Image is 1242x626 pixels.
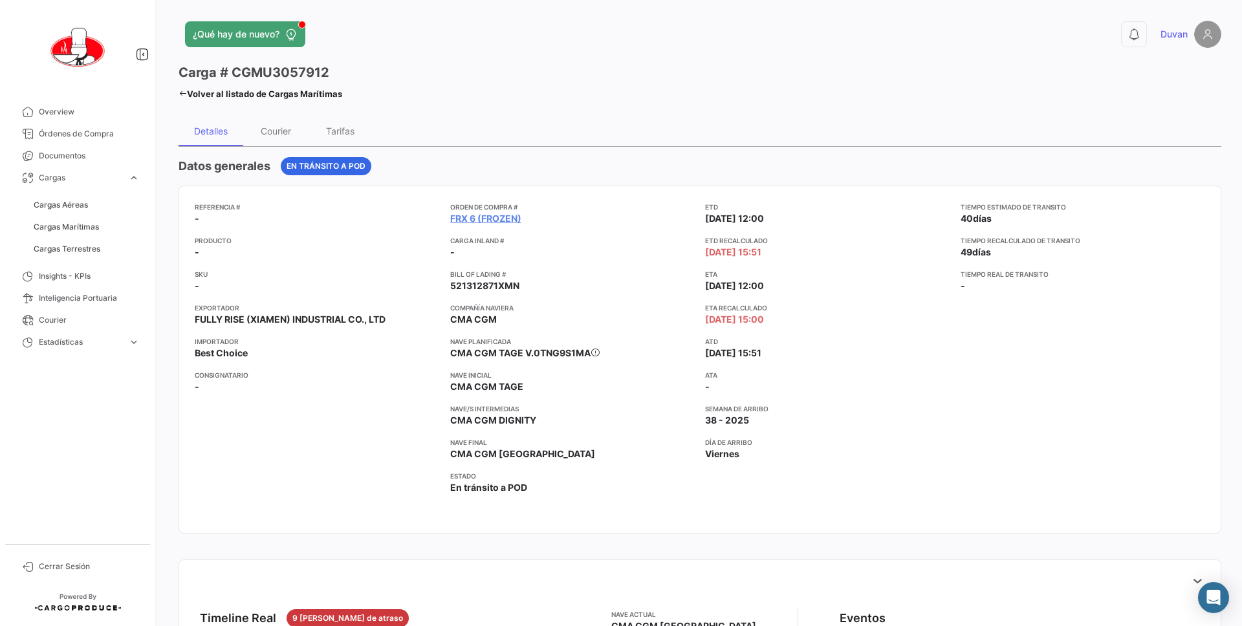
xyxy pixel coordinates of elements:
[39,128,140,140] span: Órdenes de Compra
[450,437,695,448] app-card-info-title: Nave final
[179,157,270,175] h4: Datos generales
[39,336,123,348] span: Estadísticas
[195,303,440,313] app-card-info-title: Exportador
[705,437,950,448] app-card-info-title: Día de Arribo
[1198,582,1229,613] div: Abrir Intercom Messenger
[450,212,521,225] a: FRX 6 (FROZEN)
[961,280,965,291] span: -
[961,235,1206,246] app-card-info-title: Tiempo recalculado de transito
[450,347,591,358] span: CMA CGM TAGE V.0TNG9S1MA
[39,270,140,282] span: Insights - KPIs
[10,101,145,123] a: Overview
[961,213,973,224] span: 40
[34,243,100,255] span: Cargas Terrestres
[450,336,695,347] app-card-info-title: Nave planificada
[450,269,695,279] app-card-info-title: Bill of Lading #
[705,347,761,360] span: [DATE] 15:51
[705,269,950,279] app-card-info-title: ETA
[193,28,279,41] span: ¿Qué hay de nuevo?
[287,160,365,172] span: En tránsito a POD
[705,235,950,246] app-card-info-title: ETD Recalculado
[705,212,764,225] span: [DATE] 12:00
[705,370,950,380] app-card-info-title: ATA
[705,448,739,460] span: Viernes
[450,370,695,380] app-card-info-title: Nave inicial
[10,287,145,309] a: Inteligencia Portuaria
[705,279,764,292] span: [DATE] 12:00
[28,217,145,237] a: Cargas Marítimas
[39,292,140,304] span: Inteligencia Portuaria
[195,336,440,347] app-card-info-title: Importador
[39,561,140,572] span: Cerrar Sesión
[179,85,342,103] a: Volver al listado de Cargas Marítimas
[611,609,756,620] app-card-info-title: Nave actual
[961,202,1206,212] app-card-info-title: Tiempo estimado de transito
[45,16,110,80] img: 0621d632-ab00-45ba-b411-ac9e9fb3f036.png
[705,336,950,347] app-card-info-title: ATD
[450,471,695,481] app-card-info-title: Estado
[10,123,145,145] a: Órdenes de Compra
[10,145,145,167] a: Documentos
[195,313,386,326] span: FULLY RISE (XIAMEN) INDUSTRIAL CO., LTD
[179,63,329,81] h3: Carga # CGMU3057912
[450,235,695,246] app-card-info-title: Carga inland #
[705,414,749,427] span: 38 - 2025
[450,313,497,326] span: CMA CGM
[1194,21,1221,48] img: placeholder-user.png
[450,246,455,259] span: -
[450,303,695,313] app-card-info-title: Compañía naviera
[195,269,440,279] app-card-info-title: SKU
[128,336,140,348] span: expand_more
[195,279,199,292] span: -
[450,448,595,460] span: CMA CGM [GEOGRAPHIC_DATA]
[195,202,440,212] app-card-info-title: Referencia #
[261,125,291,136] div: Courier
[10,309,145,331] a: Courier
[39,314,140,326] span: Courier
[705,313,764,326] span: [DATE] 15:00
[195,370,440,380] app-card-info-title: Consignatario
[705,380,710,393] span: -
[961,246,972,257] span: 49
[28,239,145,259] a: Cargas Terrestres
[1160,28,1188,41] span: Duvan
[450,279,519,292] span: 521312871XMN
[450,202,695,212] app-card-info-title: Orden de Compra #
[194,125,228,136] div: Detalles
[961,269,1206,279] app-card-info-title: Tiempo real de transito
[195,212,199,225] span: -
[450,380,523,393] span: CMA CGM TAGE
[185,21,305,47] button: ¿Qué hay de nuevo?
[195,347,248,360] span: Best Choice
[450,481,527,494] span: En tránsito a POD
[39,172,123,184] span: Cargas
[28,195,145,215] a: Cargas Aéreas
[39,106,140,118] span: Overview
[450,404,695,414] app-card-info-title: Nave/s intermedias
[326,125,354,136] div: Tarifas
[195,380,199,393] span: -
[34,199,88,211] span: Cargas Aéreas
[450,414,536,427] span: CMA CGM DIGNITY
[10,265,145,287] a: Insights - KPIs
[195,235,440,246] app-card-info-title: Producto
[128,172,140,184] span: expand_more
[39,150,140,162] span: Documentos
[705,246,761,259] span: [DATE] 15:51
[705,404,950,414] app-card-info-title: Semana de Arribo
[292,612,403,624] span: 9 [PERSON_NAME] de atraso
[195,246,199,259] span: -
[972,246,991,257] span: días
[705,202,950,212] app-card-info-title: ETD
[34,221,99,233] span: Cargas Marítimas
[705,303,950,313] app-card-info-title: ETA Recalculado
[973,213,992,224] span: días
